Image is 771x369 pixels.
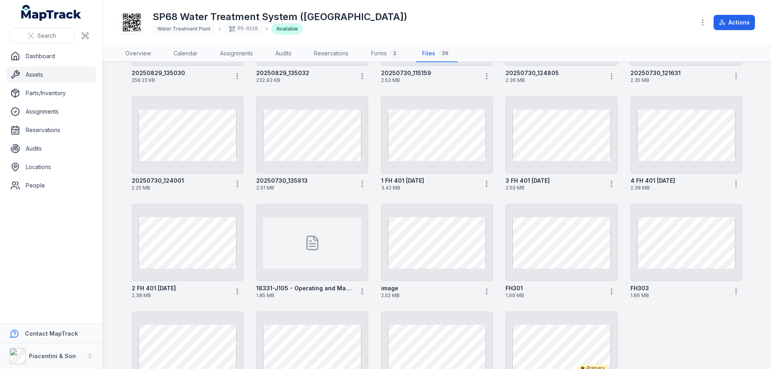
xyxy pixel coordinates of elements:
[132,177,184,185] strong: 20250730_124001
[256,177,308,185] strong: 20250730_135813
[256,77,353,84] span: 232.93 KB
[6,159,96,175] a: Locations
[29,353,76,359] strong: Piacentini & Son
[381,185,477,191] span: 3.42 MB
[390,49,400,58] div: 2
[6,67,96,83] a: Assets
[132,69,185,77] strong: 20250829_135030
[6,48,96,64] a: Dashboard
[167,45,204,62] a: Calendar
[6,104,96,120] a: Assignments
[153,10,407,23] h1: SP68 Water Treatment System ([GEOGRAPHIC_DATA])
[132,292,228,299] span: 2.38 MB
[506,292,602,299] span: 1.99 MB
[416,45,458,62] a: Files39
[132,185,228,191] span: 2.25 MB
[381,69,431,77] strong: 20250730_115159
[6,141,96,157] a: Audits
[506,284,523,292] strong: FH301
[157,26,210,32] span: Water Treatment Plant
[256,284,353,292] strong: 18331-J105 - Operating and Maintenance Manual rev0
[6,85,96,101] a: Parts/Inventory
[506,69,559,77] strong: 20250730_124805
[6,122,96,138] a: Reservations
[25,330,78,337] strong: Contact MapTrack
[214,45,259,62] a: Assignments
[271,23,303,35] div: Available
[630,177,675,185] strong: 4 FH 401 [DATE]
[132,77,228,84] span: 258.22 KB
[439,49,451,58] div: 39
[381,284,398,292] strong: image
[6,177,96,194] a: People
[132,284,176,292] strong: 2 FH 401 [DATE]
[506,177,550,185] strong: 3 FH 401 [DATE]
[630,69,681,77] strong: 20250730_121631
[10,28,74,43] button: Search
[37,32,56,40] span: Search
[256,69,309,77] strong: 20250829_135032
[630,77,727,84] span: 2.35 MB
[381,177,424,185] strong: 1 FH 401 [DATE]
[119,45,157,62] a: Overview
[506,185,602,191] span: 2.59 MB
[256,185,353,191] span: 2.01 MB
[714,15,755,30] button: Actions
[308,45,355,62] a: Reservations
[21,5,82,21] a: MapTrack
[381,77,477,84] span: 2.53 MB
[365,45,406,62] a: Forms2
[269,45,298,62] a: Audits
[630,292,727,299] span: 1.86 MB
[506,77,602,84] span: 2.36 MB
[224,23,263,35] div: PS-0116
[630,284,649,292] strong: FH303
[256,292,353,299] span: 1.85 MB
[630,185,727,191] span: 2.38 MB
[381,292,477,299] span: 2.52 MB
